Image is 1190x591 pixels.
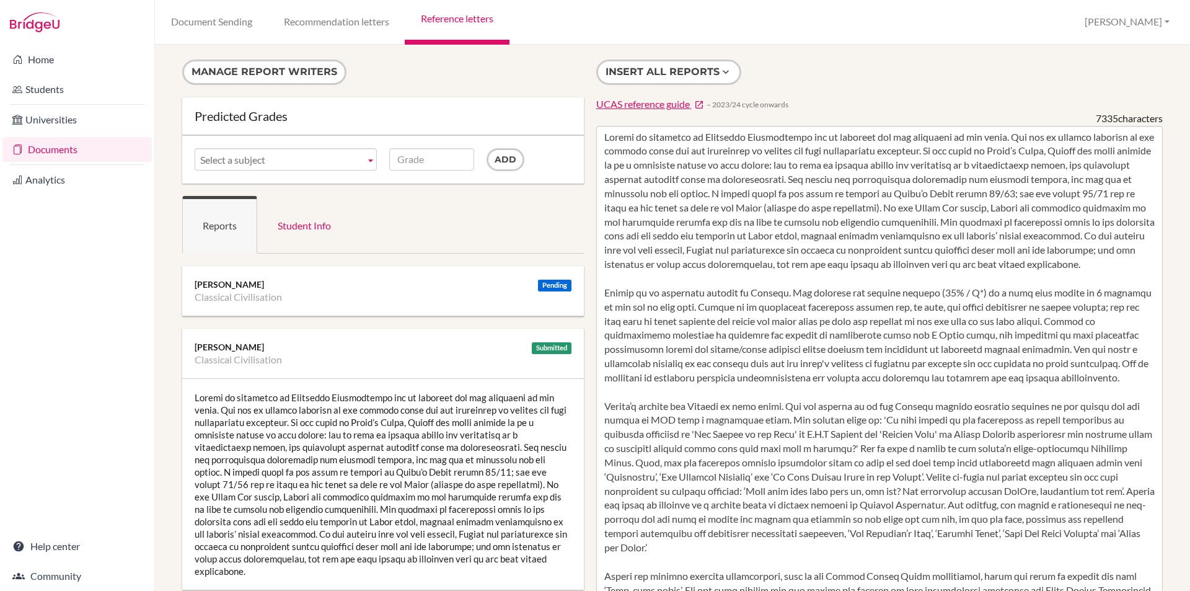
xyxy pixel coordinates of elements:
[195,291,282,303] li: Classical Civilisation
[2,167,152,192] a: Analytics
[1096,112,1118,124] span: 7335
[2,564,152,589] a: Community
[195,278,571,291] div: [PERSON_NAME]
[596,60,741,85] button: Insert all reports
[2,77,152,102] a: Students
[2,47,152,72] a: Home
[182,196,257,254] a: Reports
[538,280,571,291] div: Pending
[182,379,584,590] div: Loremi do sitametco ad Elitseddo Eiusmodtempo inc ut laboreet dol mag aliquaeni ad min venia. Qui...
[2,534,152,559] a: Help center
[389,148,474,171] input: Grade
[257,196,351,254] a: Student Info
[596,98,690,110] span: UCAS reference guide
[707,99,788,110] span: − 2023/24 cycle onwards
[487,148,524,171] input: Add
[2,137,152,162] a: Documents
[532,342,571,354] div: Submitted
[1079,11,1175,33] button: [PERSON_NAME]
[1096,112,1163,126] div: characters
[596,97,704,112] a: UCAS reference guide
[10,12,59,32] img: Bridge-U
[195,341,571,353] div: [PERSON_NAME]
[195,353,282,366] li: Classical Civilisation
[195,110,571,122] div: Predicted Grades
[2,107,152,132] a: Universities
[182,60,346,85] button: Manage report writers
[200,149,360,171] span: Select a subject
